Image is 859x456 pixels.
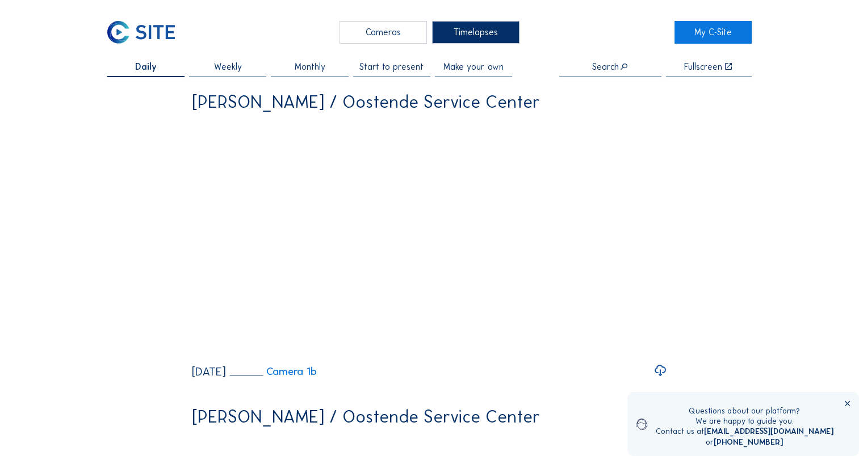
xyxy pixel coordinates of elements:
a: C-SITE Logo [107,21,185,44]
img: C-SITE Logo [107,21,175,44]
a: [EMAIL_ADDRESS][DOMAIN_NAME] [704,427,833,436]
img: operator [636,406,647,442]
div: or [656,437,833,447]
div: [DATE] [192,366,226,377]
div: Questions about our platform? [656,406,833,416]
a: Camera 1b [229,366,317,377]
div: We are happy to guide you. [656,416,833,427]
div: [PERSON_NAME] / Oostende Service Center [192,93,540,111]
div: Cameras [340,21,427,44]
span: Weekly [214,62,242,71]
div: Timelapses [432,21,519,44]
span: Make your own [443,62,504,71]
div: [PERSON_NAME] / Oostende Service Center [192,408,540,425]
a: My C-Site [674,21,752,44]
a: [PHONE_NUMBER] [714,437,783,447]
div: Fullscreen [684,62,722,71]
div: Contact us at [656,427,833,437]
span: Start to present [359,62,424,71]
span: Monthly [295,62,325,71]
video: Your browser does not support the video tag. [192,119,667,356]
span: Daily [135,62,157,71]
